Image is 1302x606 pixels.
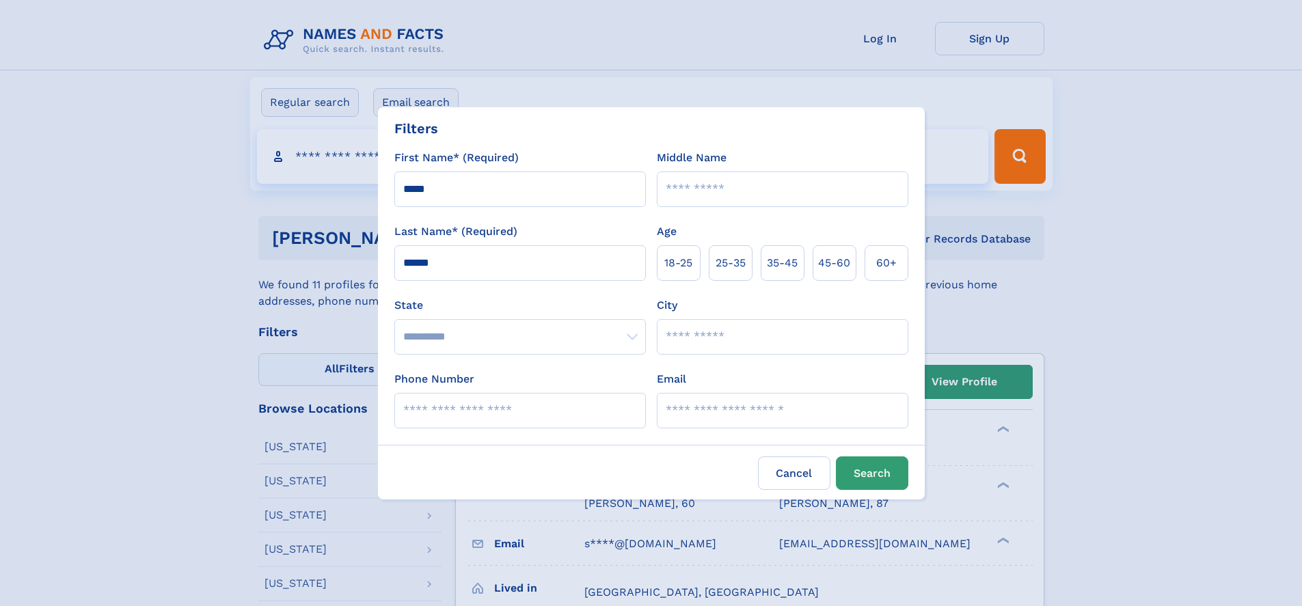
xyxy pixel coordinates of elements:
[767,255,798,271] span: 35‑45
[657,223,677,240] label: Age
[394,223,517,240] label: Last Name* (Required)
[664,255,692,271] span: 18‑25
[836,456,908,490] button: Search
[657,150,727,166] label: Middle Name
[394,371,474,387] label: Phone Number
[657,297,677,314] label: City
[394,297,646,314] label: State
[818,255,850,271] span: 45‑60
[657,371,686,387] label: Email
[394,150,519,166] label: First Name* (Required)
[758,456,830,490] label: Cancel
[876,255,897,271] span: 60+
[394,118,438,139] div: Filters
[716,255,746,271] span: 25‑35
